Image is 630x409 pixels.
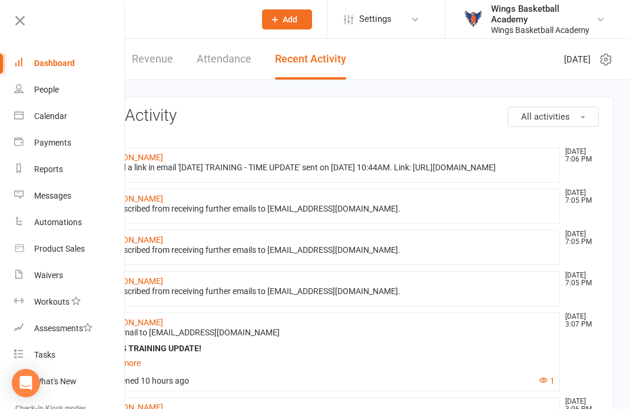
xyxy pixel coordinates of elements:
[14,130,125,156] a: Payments
[100,163,555,173] div: Clicked a link in email '[DATE] TRAINING - TIME UPDATE' sent on [DATE] 10:44AM. Link: [URL][DOMAI...
[14,103,125,130] a: Calendar
[34,217,82,227] div: Automations
[100,153,163,162] a: [PERSON_NAME]
[14,289,125,315] a: Workouts
[12,369,40,397] div: Open Intercom Messenger
[34,350,55,359] div: Tasks
[462,8,485,31] img: thumb_image1733802406.png
[359,6,392,32] span: Settings
[14,209,125,236] a: Automations
[559,230,598,246] time: [DATE] 7:05 PM
[564,52,591,67] span: [DATE]
[100,204,555,214] div: Unsubscribed from receiving further emails to [EMAIL_ADDRESS][DOMAIN_NAME].
[14,342,125,368] a: Tasks
[14,368,125,395] a: What's New
[14,77,125,103] a: People
[100,355,555,371] a: show more
[283,15,297,24] span: Add
[100,286,555,296] div: Unsubscribed from receiving further emails to [EMAIL_ADDRESS][DOMAIN_NAME].
[34,85,59,94] div: People
[100,194,163,203] a: [PERSON_NAME]
[69,11,247,28] input: Search...
[14,50,125,77] a: Dashboard
[508,107,599,127] button: All activities
[100,344,555,354] div: WINGS TRAINING UPDATE!
[197,39,251,80] a: Attendance
[34,191,71,200] div: Messages
[71,107,599,125] h3: Recent Activity
[34,111,67,121] div: Calendar
[491,4,596,25] div: Wings Basketball Academy
[559,148,598,163] time: [DATE] 7:06 PM
[34,271,63,280] div: Waivers
[100,328,280,337] span: Sent email to [EMAIL_ADDRESS][DOMAIN_NAME]
[521,111,570,122] span: All activities
[14,183,125,209] a: Messages
[100,235,163,245] a: [PERSON_NAME]
[559,189,598,204] time: [DATE] 7:05 PM
[132,39,173,80] a: Revenue
[100,376,189,385] span: Opened 10 hours ago
[491,25,596,35] div: Wings Basketball Academy
[275,39,346,80] a: Recent Activity
[14,236,125,262] a: Product Sales
[34,297,69,306] div: Workouts
[100,276,163,286] a: [PERSON_NAME]
[34,138,71,147] div: Payments
[559,313,598,328] time: [DATE] 3:07 PM
[34,244,85,253] div: Product Sales
[34,324,92,333] div: Assessments
[100,318,163,327] a: [PERSON_NAME]
[262,9,312,29] button: Add
[34,58,75,68] div: Dashboard
[34,377,77,386] div: What's New
[34,164,63,174] div: Reports
[14,262,125,289] a: Waivers
[14,315,125,342] a: Assessments
[539,376,555,386] button: 1
[100,245,555,255] div: Unsubscribed from receiving further emails to [EMAIL_ADDRESS][DOMAIN_NAME].
[14,156,125,183] a: Reports
[559,272,598,287] time: [DATE] 7:05 PM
